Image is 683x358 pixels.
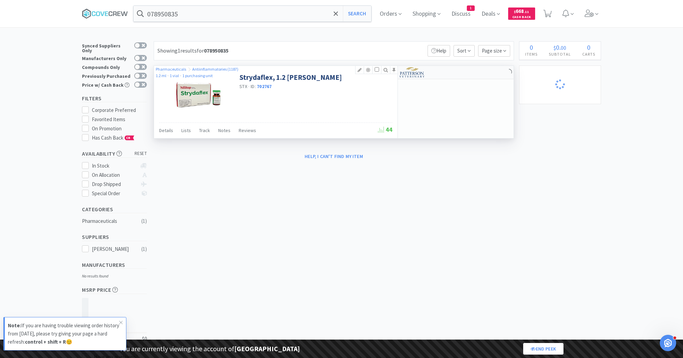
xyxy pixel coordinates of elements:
a: Discuss1 [449,11,473,17]
div: [PERSON_NAME] [92,245,134,253]
a: $668.11Cash Back [508,4,535,23]
button: Search [343,6,371,22]
span: · [180,73,181,78]
div: Drop Shipped [92,180,137,188]
h4: Subtotal [543,51,576,57]
a: Strydaflex, 1.2 [PERSON_NAME] [239,73,342,82]
div: Favorited Items [92,115,147,124]
h4: Items [519,51,543,57]
span: 0 [587,43,590,52]
div: Manufacturers Only [82,55,131,61]
div: On Allocation [92,171,137,179]
strong: [GEOGRAPHIC_DATA] [234,344,300,353]
div: In Stock [92,162,137,170]
a: Pharmaceuticals [156,67,187,72]
input: Search by item, sku, manufacturer, ingredient, size... [134,6,371,22]
p: Help [428,45,450,57]
span: $ [554,44,556,51]
a: 1.2 ml [156,73,166,78]
strong: Note: [8,322,21,329]
span: for [197,47,228,54]
h5: Suppliers [82,233,147,241]
div: Corporate Preferred [92,106,147,114]
strong: 078950835 [204,47,228,54]
span: 0 [530,43,533,52]
span: . 11 [524,10,529,14]
h5: Availability [82,150,147,158]
div: Synced Suppliers Only [82,42,131,53]
img: f5e969b455434c6296c6d81ef179fa71_3.png [400,67,425,77]
span: $0 [142,335,147,343]
span: Track [199,127,210,133]
div: ( 1 ) [141,217,147,225]
span: reset [135,150,147,157]
span: Lists [181,127,191,133]
div: ( 1 ) [141,245,147,253]
span: ID: [251,83,272,89]
span: Notes [218,127,231,133]
span: Has Cash Back [92,134,135,141]
div: . [543,44,576,51]
span: 702767 [257,83,272,89]
span: CB [125,136,132,140]
p: You are currently viewing the account of [120,343,300,354]
p: If you are having trouble viewing order history from [DATE], please try giving your page a hard r... [8,321,119,346]
a: 1 purchasing unit [182,73,213,78]
div: Compounds Only [82,64,131,70]
h5: Manufacturers [82,261,147,269]
h5: Categories [82,205,147,213]
button: Help, I can't find my item [301,151,367,162]
span: 0 [556,43,559,52]
div: Showing 1 results [157,46,228,55]
h5: Filters [82,95,147,102]
iframe: Intercom live chat [660,335,676,351]
div: Special Order [92,189,137,198]
a: 1 vial [170,73,179,78]
span: $ [514,10,516,14]
div: Previously Purchased [82,73,131,78]
div: Pharmaceuticals [82,217,137,225]
h5: MSRP Price [82,286,147,294]
h4: Carts [576,51,601,57]
span: Reviews [239,127,256,133]
span: · [167,73,169,78]
a: End Peek [523,343,563,355]
span: Details [159,127,173,133]
span: STX [239,83,247,89]
span: Page size [478,45,510,57]
div: On Promotion [92,125,147,133]
span: 44 [378,126,392,133]
a: Antiinflammatories (1187) [192,67,238,72]
span: 1 [467,6,474,11]
strong: control + shift + R [25,339,66,345]
i: No results found [82,273,108,278]
div: Price w/ Cash Back [82,82,131,87]
span: · [248,83,250,89]
span: 00 [561,44,566,51]
span: 668 [514,8,529,14]
img: 888c952eec9d4f3e8c4e000a6bc03f06_693514.jpeg [176,73,221,117]
span: Sort [454,45,475,57]
span: Cash Back [512,15,531,20]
